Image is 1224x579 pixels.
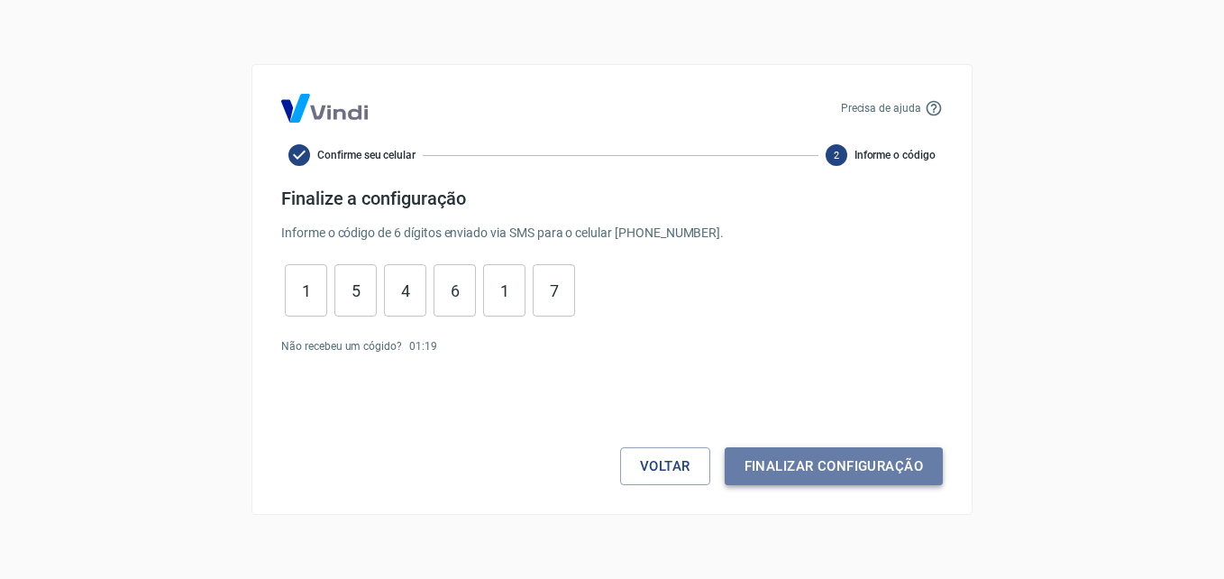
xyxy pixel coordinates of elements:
[841,100,921,116] p: Precisa de ajuda
[281,188,943,209] h4: Finalize a configuração
[281,94,368,123] img: Logo Vind
[281,338,402,354] p: Não recebeu um cógido?
[281,224,943,243] p: Informe o código de 6 dígitos enviado via SMS para o celular [PHONE_NUMBER] .
[620,447,710,485] button: Voltar
[409,338,437,354] p: 01 : 19
[317,147,416,163] span: Confirme seu celular
[834,150,839,161] text: 2
[854,147,936,163] span: Informe o código
[725,447,943,485] button: Finalizar configuração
